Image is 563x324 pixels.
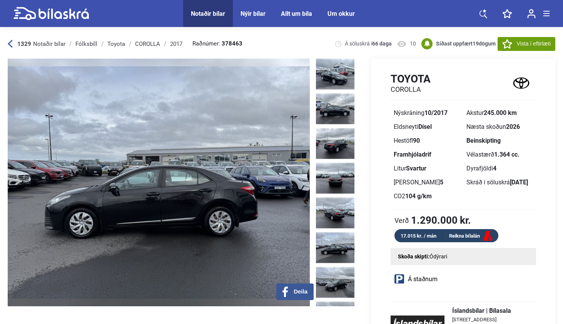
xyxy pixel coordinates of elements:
span: Íslandsbílar | Bílasala [452,308,511,314]
span: Raðnúmer: [192,41,242,47]
b: 10/2017 [424,109,448,116]
img: logo Toyota COROLLA [506,72,536,94]
div: [PERSON_NAME] [394,179,460,186]
span: Á staðnum [408,276,438,282]
b: 378463 [222,41,242,47]
img: 1750423263_4883375974264370844_22723236260561648.jpg [316,232,354,263]
button: Vista í eftirlæti [498,37,555,51]
b: 1329 [17,40,31,47]
span: Deila [294,288,307,295]
span: 10 [410,40,416,47]
img: 1750423261_5484629064740859864_22723234266067910.jpg [316,93,354,124]
div: Fólksbíll [75,41,97,47]
b: Dísel [418,123,432,130]
img: user-login.svg [527,9,536,19]
img: 1750423263_4834800977573722148_22723235794464162.jpg [316,197,354,228]
div: Næsta skoðun [466,124,533,130]
b: Svartur [406,165,426,172]
img: 1750423262_6242377186410480796_22723234775866831.jpg [316,128,354,159]
div: Eldsneyti [394,124,460,130]
span: Á söluskrá í [345,40,392,47]
b: 104 g/km [405,192,432,200]
div: Toyota [107,41,125,47]
b: Síðast uppfært dögum [436,40,496,47]
div: Skráð í söluskrá [466,179,533,186]
div: Hestöfl [394,138,460,144]
div: Nýskráning [394,110,460,116]
a: Nýir bílar [241,10,266,17]
div: 17.015 kr. / mán [394,231,443,240]
b: Beinskipting [466,137,501,144]
div: COROLLA [135,41,160,47]
img: 1750423262_3519285307451075282_22723235277515292.jpg [316,163,354,194]
div: Akstur [466,110,533,116]
div: Vélastærð [466,152,533,158]
b: 66 daga [372,40,392,47]
div: Dyrafjöldi [466,165,533,172]
a: Reikna bílalán [443,231,498,241]
span: Notaðir bílar [33,40,65,47]
h1: Toyota [391,73,431,85]
b: 1.290.000 kr. [411,215,471,225]
b: 1.364 cc. [494,151,520,158]
span: Vista í eftirlæti [517,40,551,48]
img: 1754523653_7775762501611379446_26823626189294619.jpg [316,59,354,89]
b: 245.000 km [484,109,517,116]
b: [DATE] [510,179,528,186]
strong: Skoða skipti: [398,253,429,260]
span: Ódýrari [429,253,447,260]
div: CO2 [394,193,460,199]
b: 4 [493,165,496,172]
a: Allt um bíla [281,10,312,17]
div: Litur [394,165,460,172]
b: 2026 [506,123,520,130]
h2: COROLLA [391,85,431,94]
b: 5 [440,179,443,186]
span: Verð [394,216,409,224]
span: 19 [473,40,479,47]
b: Framhjóladrif [394,151,431,158]
button: Deila [276,283,314,300]
a: Um okkur [327,10,355,17]
div: 2017 [170,41,182,47]
a: Notaðir bílar [191,10,225,17]
img: 1750423264_8015154540845094224_22723236710145362.jpg [316,267,354,298]
span: [STREET_ADDRESS] [452,317,511,322]
b: 90 [413,137,420,144]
